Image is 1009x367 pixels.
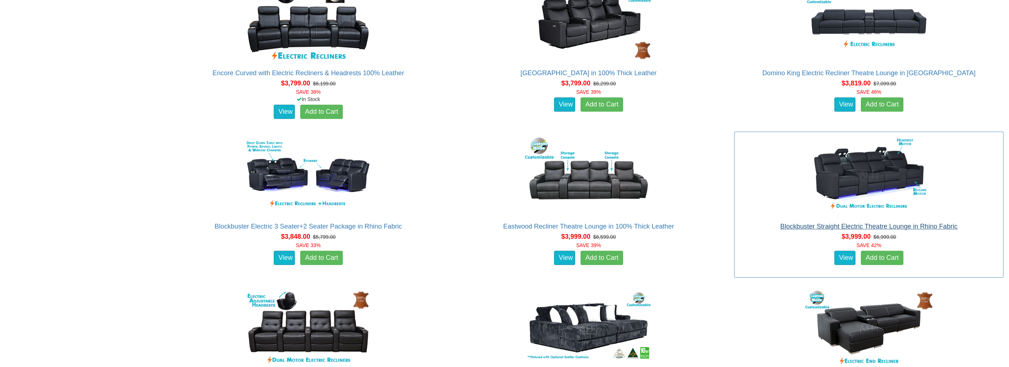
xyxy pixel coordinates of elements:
[172,96,444,103] div: In Stock
[296,242,321,248] font: SAVE 33%
[243,136,374,215] img: Blockbuster Electric 3 Seater+2 Seater Package in Rhino Fabric
[581,251,623,265] a: Add to Cart
[274,105,295,119] a: View
[842,80,871,87] span: $3,819.00
[803,136,934,215] img: Blockbuster Straight Electric Theatre Lounge in Rhino Fabric
[554,97,575,112] a: View
[834,251,855,265] a: View
[300,105,343,119] a: Add to Cart
[313,234,335,240] del: $5,799.00
[503,223,674,230] a: Eastwood Recliner Theatre Lounge in 100% Thick Leather
[874,234,896,240] del: $6,999.00
[554,251,575,265] a: View
[861,251,903,265] a: Add to Cart
[780,223,957,230] a: Blockbuster Straight Electric Theatre Lounge in Rhino Fabric
[215,223,402,230] a: Blockbuster Electric 3 Seater+2 Seater Package in Rhino Fabric
[212,69,404,77] a: Encore Curved with Electric Recliners & Headrests 100% Leather
[561,233,590,240] span: $3,999.00
[281,233,310,240] span: $3,848.00
[296,89,321,95] font: SAVE 38%
[561,80,590,87] span: $3,799.00
[857,242,881,248] font: SAVE 42%
[857,89,881,95] font: SAVE 46%
[581,97,623,112] a: Add to Cart
[874,81,896,86] del: $7,099.00
[842,233,871,240] span: $3,999.00
[300,251,343,265] a: Add to Cart
[313,81,335,86] del: $6,199.00
[762,69,975,77] a: Domino King Electric Recliner Theatre Lounge in [GEOGRAPHIC_DATA]
[861,97,903,112] a: Add to Cart
[834,97,855,112] a: View
[523,136,654,215] img: Eastwood Recliner Theatre Lounge in 100% Thick Leather
[576,242,601,248] font: SAVE 39%
[593,81,616,86] del: $6,299.00
[521,69,657,77] a: [GEOGRAPHIC_DATA] in 100% Thick Leather
[274,251,295,265] a: View
[593,234,616,240] del: $6,599.00
[576,89,601,95] font: SAVE 39%
[281,80,310,87] span: $3,799.00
